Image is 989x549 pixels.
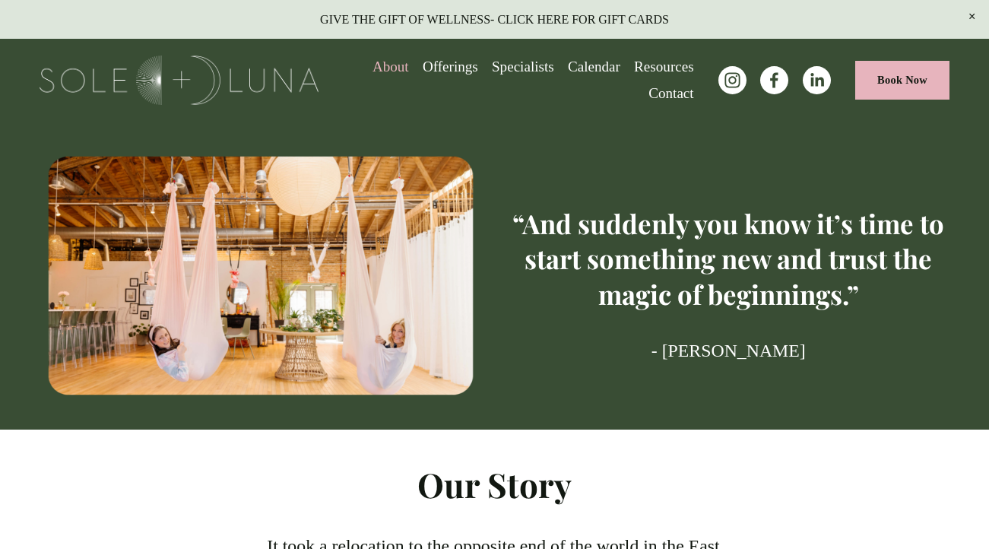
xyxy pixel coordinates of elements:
a: About [372,54,409,80]
a: folder dropdown [423,54,478,80]
a: Calendar [568,54,620,80]
a: Specialists [492,54,554,80]
span: Offerings [423,56,478,79]
img: Sole + Luna [40,56,319,105]
h2: Our Story [267,462,721,506]
a: instagram-unauth [718,66,747,94]
a: facebook-unauth [760,66,788,94]
a: Contact [648,81,693,106]
a: Book Now [855,61,949,100]
p: - [PERSON_NAME] [508,336,949,365]
h3: “And suddenly you know it’s time to start something new and trust the magic of beginnings.” [508,206,949,312]
a: LinkedIn [803,66,831,94]
a: folder dropdown [634,54,694,80]
span: Resources [634,56,694,79]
